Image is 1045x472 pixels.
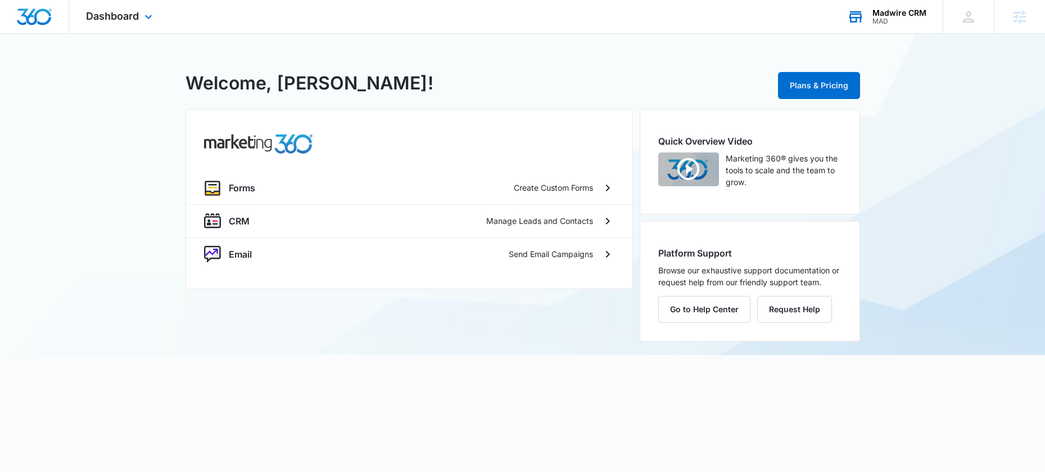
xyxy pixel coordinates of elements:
[86,10,139,22] span: Dashboard
[204,213,221,230] img: crm
[658,152,719,186] img: Quick Overview Video
[204,246,221,263] img: nurture
[658,246,842,260] h2: Platform Support
[509,248,593,260] p: Send Email Campaigns
[726,152,842,188] p: Marketing 360® gives you the tools to scale and the team to grow.
[186,204,632,237] a: crmCRMManage Leads and Contacts
[658,304,757,314] a: Go to Help Center
[229,181,255,195] p: Forms
[872,8,926,17] div: account name
[486,215,593,227] p: Manage Leads and Contacts
[186,70,433,97] h1: Welcome, [PERSON_NAME]!
[778,80,860,90] a: Plans & Pricing
[757,304,832,314] a: Request Help
[514,182,593,194] p: Create Custom Forms
[658,264,842,288] p: Browse our exhaustive support documentation or request help from our friendly support team.
[658,296,750,323] button: Go to Help Center
[186,172,632,204] a: formsFormsCreate Custom Forms
[204,134,313,154] img: common.products.marketing.title
[229,248,252,261] p: Email
[186,237,632,271] a: nurtureEmailSend Email Campaigns
[204,179,221,196] img: forms
[872,17,926,25] div: account id
[757,296,832,323] button: Request Help
[229,214,250,228] p: CRM
[658,134,842,148] h2: Quick Overview Video
[778,72,860,99] button: Plans & Pricing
